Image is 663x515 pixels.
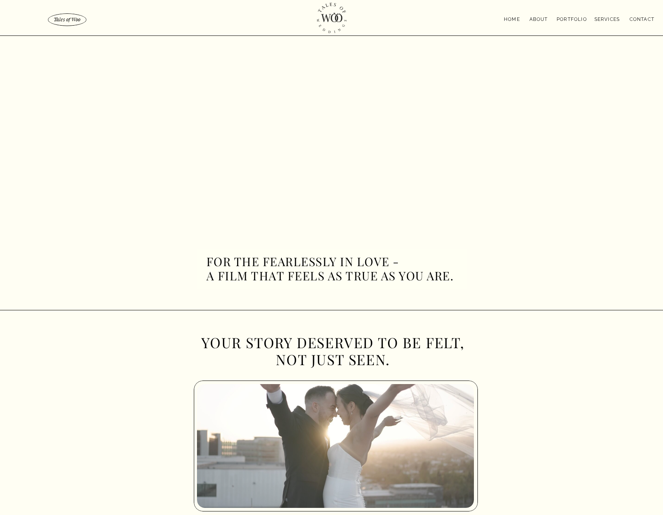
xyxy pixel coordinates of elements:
[615,15,654,22] a: contact
[504,15,522,22] a: Home
[206,254,470,284] h1: For the Fearlessly in Love - A Film That Feels as True as You Are.
[556,15,588,22] a: portfolio
[591,15,624,22] a: Services
[51,16,83,22] a: Tales of Woo
[526,15,551,21] a: About
[201,334,466,371] h2: your story deserved to be felt, not just seen.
